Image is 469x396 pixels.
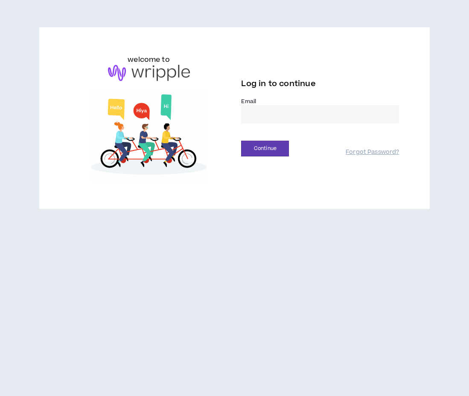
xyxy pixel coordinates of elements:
[108,65,190,81] img: logo-brand.png
[241,98,399,105] label: Email
[241,78,315,89] span: Log in to continue
[346,148,399,156] a: Forgot Password?
[70,90,228,182] img: Welcome to Wripple
[241,141,289,156] button: Continue
[128,55,170,65] h6: welcome to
